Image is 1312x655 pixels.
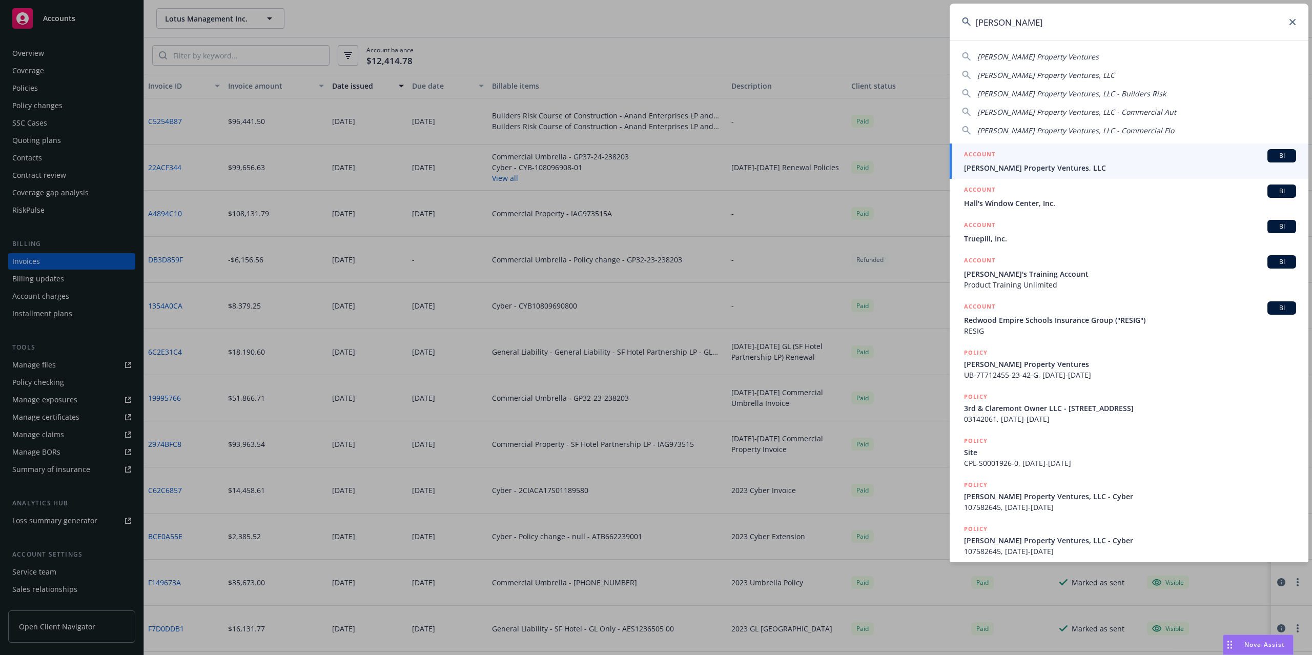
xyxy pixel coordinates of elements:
span: BI [1272,187,1292,196]
span: [PERSON_NAME] Property Ventures, LLC - Commercial Aut [977,107,1176,117]
span: 3rd & Claremont Owner LLC - [STREET_ADDRESS] [964,403,1296,414]
h5: POLICY [964,347,988,358]
span: 107582645, [DATE]-[DATE] [964,546,1296,557]
button: Nova Assist [1223,634,1294,655]
span: CPL-S0001926-0, [DATE]-[DATE] [964,458,1296,468]
a: POLICYSiteCPL-S0001926-0, [DATE]-[DATE] [950,430,1308,474]
input: Search... [950,4,1308,40]
span: Site [964,447,1296,458]
span: Truepill, Inc. [964,233,1296,244]
span: 107582645, [DATE]-[DATE] [964,502,1296,513]
span: Hall's Window Center, Inc. [964,198,1296,209]
span: BI [1272,257,1292,267]
a: POLICY3rd & Claremont Owner LLC - [STREET_ADDRESS]03142061, [DATE]-[DATE] [950,386,1308,430]
a: ACCOUNTBIHall's Window Center, Inc. [950,179,1308,214]
span: RESIG [964,325,1296,336]
a: ACCOUNTBI[PERSON_NAME]'s Training AccountProduct Training Unlimited [950,250,1308,296]
a: POLICY[PERSON_NAME] Property VenturesUB-7T712455-23-42-G, [DATE]-[DATE] [950,342,1308,386]
h5: ACCOUNT [964,185,995,197]
h5: ACCOUNT [964,220,995,232]
a: ACCOUNTBI[PERSON_NAME] Property Ventures, LLC [950,144,1308,179]
a: ACCOUNTBIRedwood Empire Schools Insurance Group ("RESIG")RESIG [950,296,1308,342]
h5: ACCOUNT [964,301,995,314]
h5: POLICY [964,524,988,534]
span: UB-7T712455-23-42-G, [DATE]-[DATE] [964,370,1296,380]
a: ACCOUNTBITruepill, Inc. [950,214,1308,250]
span: [PERSON_NAME] Property Ventures, LLC - Cyber [964,491,1296,502]
span: Nova Assist [1244,640,1285,649]
h5: POLICY [964,480,988,490]
span: Product Training Unlimited [964,279,1296,290]
a: POLICY[PERSON_NAME] Property Ventures, LLC - Cyber107582645, [DATE]-[DATE] [950,474,1308,518]
div: Drag to move [1223,635,1236,654]
span: BI [1272,151,1292,160]
span: BI [1272,303,1292,313]
span: [PERSON_NAME] Property Ventures [977,52,1099,62]
h5: ACCOUNT [964,149,995,161]
span: Redwood Empire Schools Insurance Group ("RESIG") [964,315,1296,325]
span: [PERSON_NAME] Property Ventures [964,359,1296,370]
span: 03142061, [DATE]-[DATE] [964,414,1296,424]
span: [PERSON_NAME] Property Ventures, LLC - Builders Risk [977,89,1166,98]
span: [PERSON_NAME]'s Training Account [964,269,1296,279]
span: [PERSON_NAME] Property Ventures, LLC - Commercial Flo [977,126,1174,135]
span: [PERSON_NAME] Property Ventures, LLC [964,162,1296,173]
span: BI [1272,222,1292,231]
h5: ACCOUNT [964,255,995,268]
h5: POLICY [964,436,988,446]
span: [PERSON_NAME] Property Ventures, LLC [977,70,1115,80]
a: POLICY[PERSON_NAME] Property Ventures, LLC - Cyber107582645, [DATE]-[DATE] [950,518,1308,562]
span: [PERSON_NAME] Property Ventures, LLC - Cyber [964,535,1296,546]
h5: POLICY [964,392,988,402]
